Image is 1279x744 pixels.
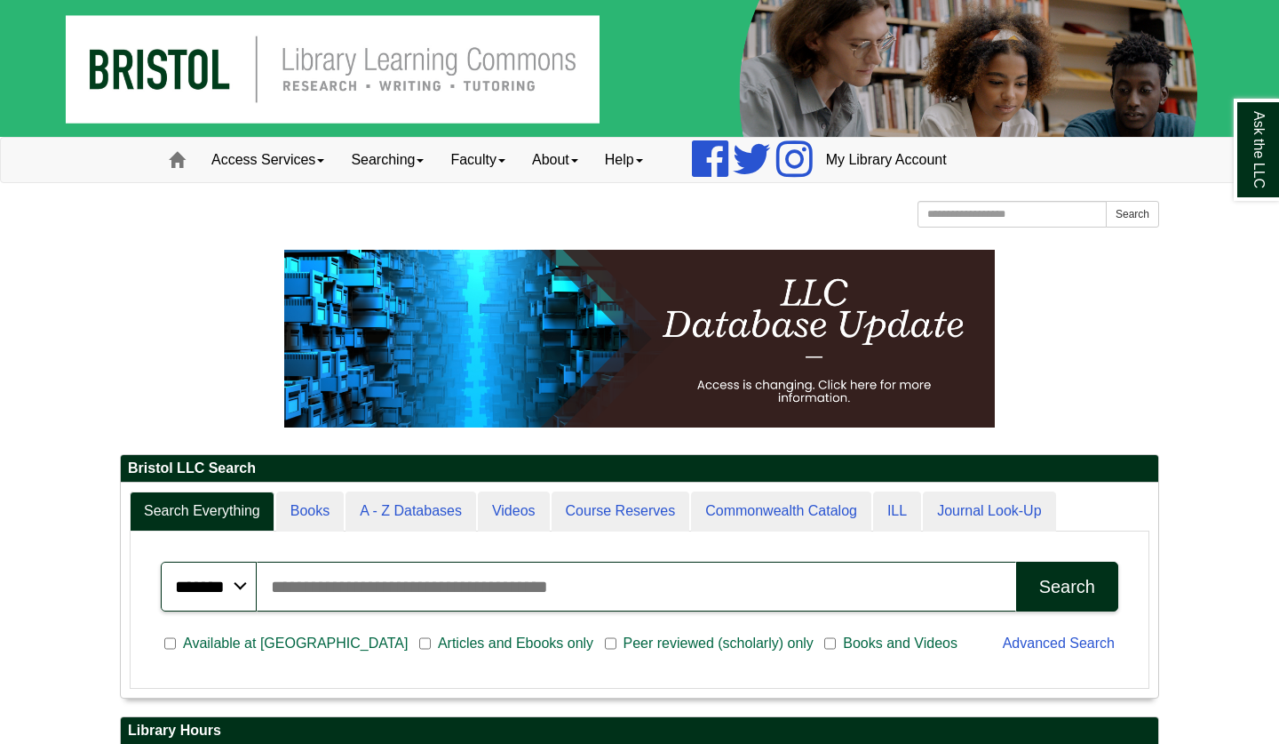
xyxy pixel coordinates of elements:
[1106,201,1159,228] button: Search
[346,492,476,532] a: A - Z Databases
[552,492,690,532] a: Course Reserves
[923,492,1055,532] a: Journal Look-Up
[198,138,338,182] a: Access Services
[616,633,821,654] span: Peer reviewed (scholarly) only
[164,636,176,652] input: Available at [GEOGRAPHIC_DATA]
[824,636,836,652] input: Books and Videos
[813,138,960,182] a: My Library Account
[121,455,1158,483] h2: Bristol LLC Search
[338,138,437,182] a: Searching
[1016,562,1118,612] button: Search
[592,138,656,182] a: Help
[437,138,519,182] a: Faculty
[1003,636,1115,651] a: Advanced Search
[873,492,921,532] a: ILL
[431,633,600,654] span: Articles and Ebooks only
[130,492,274,532] a: Search Everything
[419,636,431,652] input: Articles and Ebooks only
[478,492,550,532] a: Videos
[1039,577,1095,597] div: Search
[176,633,415,654] span: Available at [GEOGRAPHIC_DATA]
[276,492,344,532] a: Books
[605,636,616,652] input: Peer reviewed (scholarly) only
[519,138,592,182] a: About
[691,492,871,532] a: Commonwealth Catalog
[284,250,995,428] img: HTML tutorial
[836,633,965,654] span: Books and Videos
